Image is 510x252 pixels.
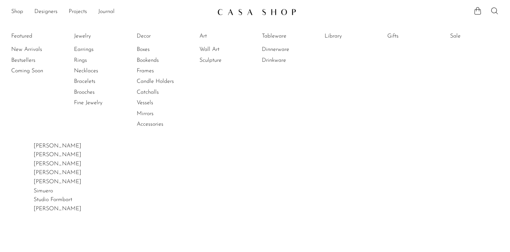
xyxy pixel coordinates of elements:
[137,67,189,75] a: Frames
[74,67,127,75] a: Necklaces
[387,32,440,40] a: Gifts
[137,99,189,107] a: Vessels
[34,143,81,149] a: [PERSON_NAME]
[262,31,314,66] ul: Tableware
[11,46,64,53] a: New Arrivals
[137,46,189,53] a: Boxes
[74,57,127,64] a: Rings
[11,6,212,18] nav: Desktop navigation
[11,44,64,76] ul: Featured
[137,31,189,130] ul: Decor
[137,88,189,96] a: Catchalls
[199,46,252,53] a: Wall Art
[74,99,127,107] a: Fine Jewelry
[262,32,314,40] a: Tableware
[325,32,377,40] a: Library
[11,7,23,16] a: Shop
[34,188,53,194] a: Simuero
[199,57,252,64] a: Sculpture
[137,78,189,85] a: Candle Holders
[387,31,440,44] ul: Gifts
[98,7,115,16] a: Journal
[69,7,87,16] a: Projects
[34,161,81,167] a: [PERSON_NAME]
[34,179,81,185] a: [PERSON_NAME]
[34,197,72,203] a: Studio Formbart
[34,152,81,158] a: [PERSON_NAME]
[74,32,127,40] a: Jewelry
[11,67,64,75] a: Coming Soon
[262,46,314,53] a: Dinnerware
[74,78,127,85] a: Bracelets
[325,31,377,44] ul: Library
[74,31,127,108] ul: Jewelry
[137,32,189,40] a: Decor
[137,57,189,64] a: Bookends
[74,46,127,53] a: Earrings
[11,6,212,18] ul: NEW HEADER MENU
[262,57,314,64] a: Drinkware
[450,31,503,44] ul: Sale
[11,57,64,64] a: Bestsellers
[34,7,57,16] a: Designers
[34,170,81,175] a: [PERSON_NAME]
[137,120,189,128] a: Accessories
[450,32,503,40] a: Sale
[199,32,252,40] a: Art
[199,31,252,66] ul: Art
[34,206,81,212] a: [PERSON_NAME]
[137,110,189,118] a: Mirrors
[74,88,127,96] a: Brooches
